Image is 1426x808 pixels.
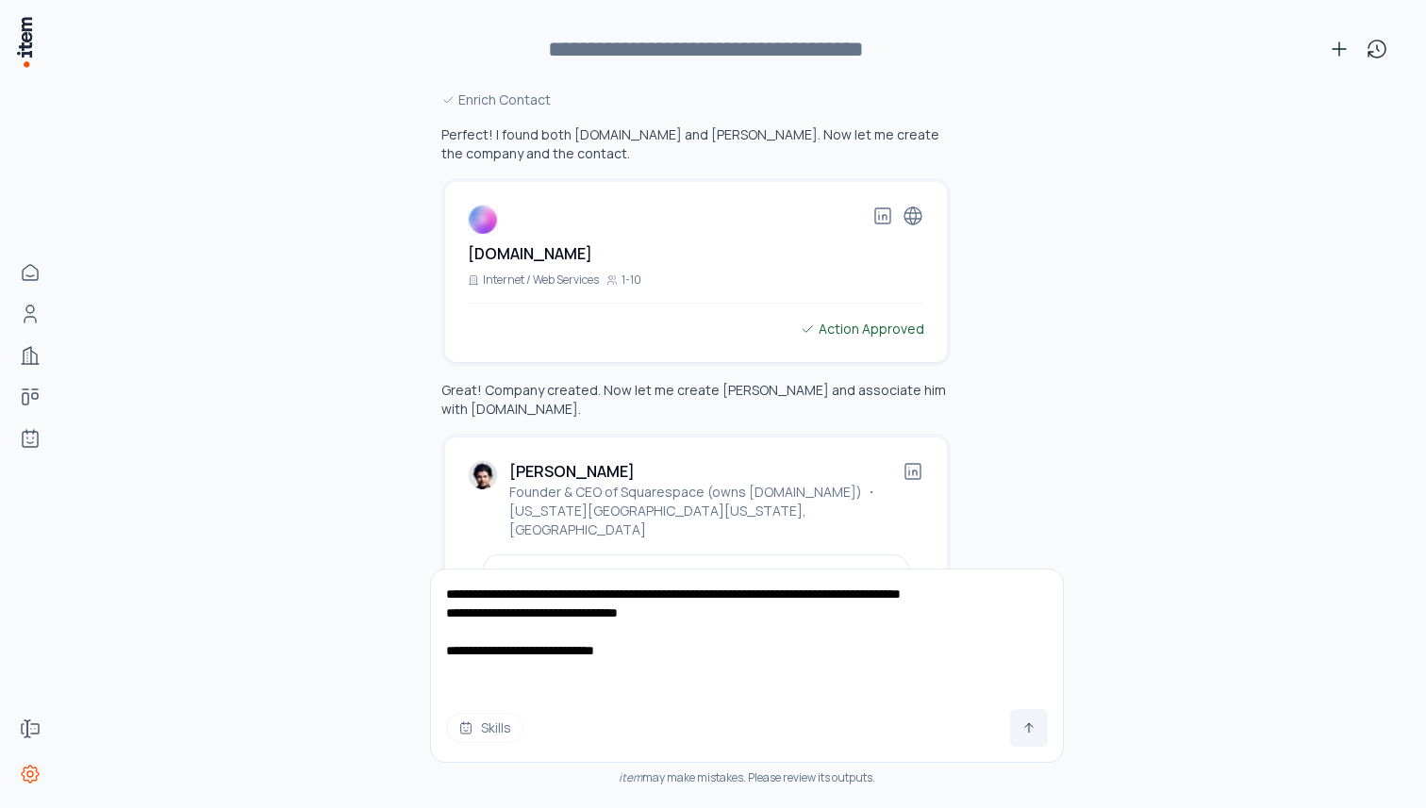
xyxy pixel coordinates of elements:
button: View history [1358,30,1396,68]
img: Anthony Casalena [468,460,498,490]
a: Settings [11,755,49,793]
h2: [PERSON_NAME] [509,460,635,483]
div: Enrich Contact [441,90,951,110]
h2: [DOMAIN_NAME] [468,242,592,265]
span: Skills [481,718,511,737]
div: Action Approved [800,319,924,339]
a: Companies [11,337,49,374]
img: Item Brain Logo [15,15,34,69]
a: Agents [11,420,49,457]
a: Home [11,254,49,291]
button: New conversation [1320,30,1358,68]
p: Perfect! I found both [DOMAIN_NAME] and [PERSON_NAME]. Now let me create the company and the cont... [441,125,951,163]
p: 1-10 [622,272,641,288]
a: deals [11,378,49,416]
p: Great! Company created. Now let me create [PERSON_NAME] and associate him with [DOMAIN_NAME]. [441,381,951,419]
img: new.website [468,205,498,235]
i: item [619,769,642,785]
a: Forms [11,710,49,748]
a: Contacts [11,295,49,333]
button: Send message [1010,709,1048,747]
button: Skills [446,713,523,743]
div: may make mistakes. Please review its outputs. [430,770,1064,785]
p: Founder & CEO of Squarespace (owns [DOMAIN_NAME]) ・ [US_STATE][GEOGRAPHIC_DATA][US_STATE], [GEOGR... [509,483,902,539]
p: Internet / Web Services [483,272,599,288]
